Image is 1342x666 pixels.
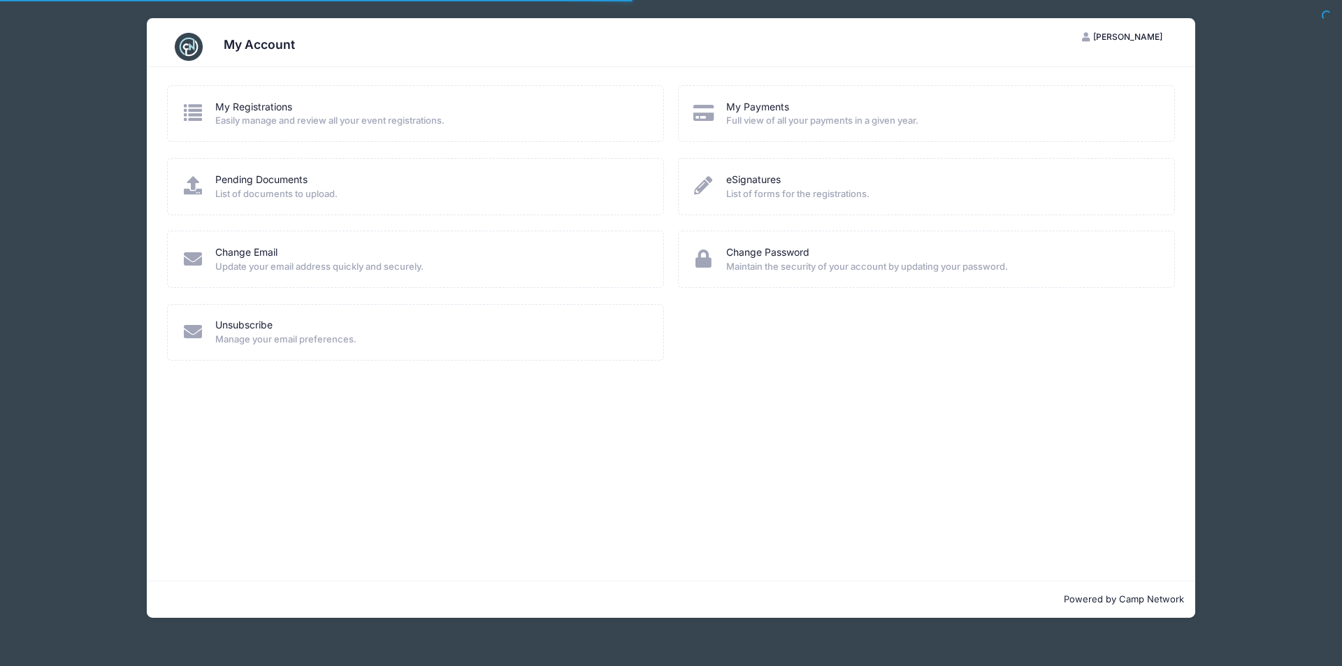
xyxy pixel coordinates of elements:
[726,114,1156,128] span: Full view of all your payments in a given year.
[215,114,645,128] span: Easily manage and review all your event registrations.
[175,33,203,61] img: CampNetwork
[215,173,308,187] a: Pending Documents
[215,100,292,115] a: My Registrations
[215,260,645,274] span: Update your email address quickly and securely.
[726,260,1156,274] span: Maintain the security of your account by updating your password.
[726,187,1156,201] span: List of forms for the registrations.
[215,245,277,260] a: Change Email
[1070,25,1175,49] button: [PERSON_NAME]
[1093,31,1162,42] span: [PERSON_NAME]
[224,37,295,52] h3: My Account
[215,187,645,201] span: List of documents to upload.
[726,173,781,187] a: eSignatures
[726,245,809,260] a: Change Password
[158,593,1184,607] p: Powered by Camp Network
[215,318,273,333] a: Unsubscribe
[215,333,645,347] span: Manage your email preferences.
[726,100,789,115] a: My Payments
